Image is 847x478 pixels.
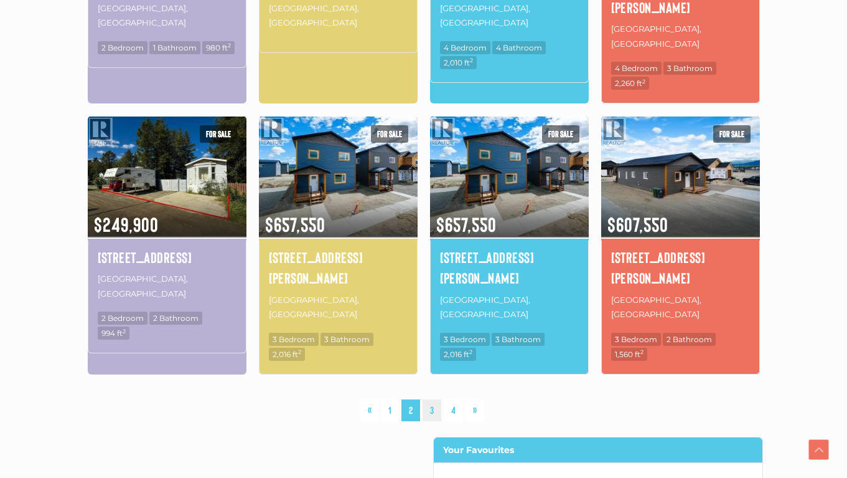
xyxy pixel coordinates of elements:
span: 3 Bedroom [611,333,661,346]
sup: 2 [640,348,643,355]
span: 4 Bedroom [440,41,490,54]
a: » [466,399,484,421]
span: $657,550 [259,196,418,237]
strong: Your Favourites [443,444,514,456]
span: 980 ft [202,41,235,54]
span: 2,260 ft [611,77,649,90]
a: [STREET_ADDRESS][PERSON_NAME] [611,247,750,289]
sup: 2 [123,328,126,335]
span: 2,016 ft [269,348,305,361]
span: 2 Bathroom [663,333,716,346]
a: [STREET_ADDRESS][PERSON_NAME] [440,247,579,289]
sup: 2 [470,57,473,64]
span: 4 Bedroom [611,62,662,75]
span: 2 Bedroom [98,41,147,54]
span: $607,550 [601,196,760,237]
span: 2 Bathroom [149,312,202,325]
img: 28 BERYL PLACE, Whitehorse, Yukon [259,114,418,238]
sup: 2 [298,348,301,355]
span: 4 Bathroom [492,41,546,54]
span: For sale [200,125,237,143]
span: 2,010 ft [440,56,477,69]
span: $657,550 [430,196,589,237]
a: [STREET_ADDRESS][PERSON_NAME] [269,247,408,289]
span: 2 [401,399,420,421]
span: $249,900 [88,196,246,237]
img: 26 BERYL PLACE, Whitehorse, Yukon [601,114,760,238]
a: 3 [423,399,441,421]
sup: 2 [469,348,472,355]
span: 2,016 ft [440,348,476,361]
p: [GEOGRAPHIC_DATA], [GEOGRAPHIC_DATA] [440,292,579,323]
span: 2 Bedroom [98,312,147,325]
a: 1 [381,399,399,421]
span: 3 Bedroom [269,333,319,346]
p: [GEOGRAPHIC_DATA], [GEOGRAPHIC_DATA] [269,292,408,323]
p: [GEOGRAPHIC_DATA], [GEOGRAPHIC_DATA] [611,292,750,323]
span: For sale [542,125,579,143]
span: 3 Bathroom [492,333,545,346]
a: [STREET_ADDRESS] [98,247,236,268]
span: 3 Bathroom [663,62,716,75]
sup: 2 [642,78,645,85]
span: For sale [713,125,751,143]
span: 994 ft [98,327,129,340]
span: For sale [371,125,408,143]
span: 1,560 ft [611,348,647,361]
p: [GEOGRAPHIC_DATA], [GEOGRAPHIC_DATA] [611,21,750,52]
span: 3 Bedroom [440,333,490,346]
span: 1 Bathroom [149,41,200,54]
a: « [360,399,379,421]
img: 203-986 RANGE ROAD, Whitehorse, Yukon [88,114,246,238]
p: [GEOGRAPHIC_DATA], [GEOGRAPHIC_DATA] [98,270,236,302]
img: 24 BERYL PLACE, Whitehorse, Yukon [430,114,589,238]
a: 4 [444,399,463,421]
span: 3 Bathroom [321,333,373,346]
sup: 2 [228,42,231,49]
